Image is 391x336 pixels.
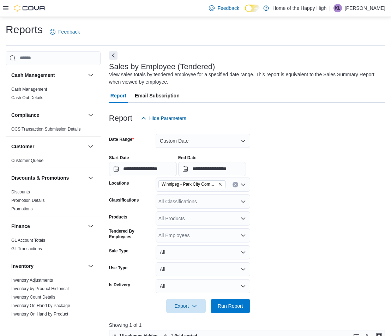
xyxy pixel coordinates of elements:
[240,182,246,187] button: Open list of options
[11,198,45,203] a: Promotion Details
[109,62,215,71] h3: Sales by Employee (Tendered)
[272,4,326,12] p: Home of the Happy High
[58,28,80,35] span: Feedback
[233,182,238,187] button: Clear input
[178,155,197,161] label: End Date
[109,162,177,176] input: Press the down key to open a popover containing a calendar.
[11,95,43,101] span: Cash Out Details
[11,87,47,92] a: Cash Management
[240,216,246,221] button: Open list of options
[329,4,331,12] p: |
[6,85,101,105] div: Cash Management
[11,143,34,150] h3: Customer
[158,180,225,188] span: Winnipeg - Park City Commons - Fire & Flower
[218,302,243,310] span: Run Report
[333,4,342,12] div: Kiannah Lloyd
[109,155,129,161] label: Start Date
[156,279,250,293] button: All
[6,188,101,216] div: Discounts & Promotions
[170,299,201,313] span: Export
[109,51,118,60] button: Next
[86,174,95,182] button: Discounts & Promotions
[11,112,85,119] button: Compliance
[149,115,186,122] span: Hide Parameters
[86,262,95,270] button: Inventory
[11,189,30,195] span: Discounts
[6,125,101,136] div: Compliance
[11,303,70,308] a: Inventory On Hand by Package
[11,174,85,181] button: Discounts & Promotions
[11,112,39,119] h3: Compliance
[14,5,46,12] img: Cova
[11,206,33,211] a: Promotions
[11,158,43,163] span: Customer Queue
[11,303,70,308] span: Inventory On Hand by Package
[11,278,53,283] a: Inventory Adjustments
[345,4,385,12] p: [PERSON_NAME]
[109,197,139,203] label: Classifications
[166,299,206,313] button: Export
[6,23,43,37] h1: Reports
[6,236,101,256] div: Finance
[162,181,217,188] span: Winnipeg - Park City Commons - Fire & Flower
[11,95,43,100] a: Cash Out Details
[138,111,189,125] button: Hide Parameters
[156,245,250,259] button: All
[109,137,134,142] label: Date Range
[11,127,81,132] a: OCS Transaction Submission Details
[11,223,85,230] button: Finance
[218,182,222,186] button: Remove Winnipeg - Park City Commons - Fire & Flower from selection in this group
[11,263,34,270] h3: Inventory
[11,174,69,181] h3: Discounts & Promotions
[178,162,246,176] input: Press the down key to open a popover containing a calendar.
[11,223,30,230] h3: Finance
[109,282,130,288] label: Is Delivery
[11,143,85,150] button: Customer
[240,199,246,204] button: Open list of options
[135,89,180,103] span: Email Subscription
[109,180,129,186] label: Locations
[47,25,83,39] a: Feedback
[11,312,68,317] a: Inventory On Hand by Product
[110,89,126,103] span: Report
[217,5,239,12] span: Feedback
[245,5,260,12] input: Dark Mode
[11,206,33,212] span: Promotions
[86,142,95,151] button: Customer
[109,322,388,329] p: Showing 1 of 1
[86,222,95,230] button: Finance
[11,72,55,79] h3: Cash Management
[240,233,246,238] button: Open list of options
[206,1,242,15] a: Feedback
[335,4,341,12] span: KL
[11,126,81,132] span: OCS Transaction Submission Details
[109,265,127,271] label: Use Type
[86,111,95,119] button: Compliance
[156,262,250,276] button: All
[6,156,101,168] div: Customer
[11,286,69,292] span: Inventory by Product Historical
[211,299,250,313] button: Run Report
[109,71,382,86] div: View sales totals by tendered employee for a specified date range. This report is equivalent to t...
[109,114,132,122] h3: Report
[11,72,85,79] button: Cash Management
[11,286,69,291] a: Inventory by Product Historical
[11,246,42,252] span: GL Transactions
[11,246,42,251] a: GL Transactions
[109,214,127,220] label: Products
[11,295,55,300] a: Inventory Count Details
[11,190,30,194] a: Discounts
[11,238,45,243] a: GL Account Totals
[109,248,128,254] label: Sale Type
[156,134,250,148] button: Custom Date
[11,158,43,163] a: Customer Queue
[86,71,95,79] button: Cash Management
[11,263,85,270] button: Inventory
